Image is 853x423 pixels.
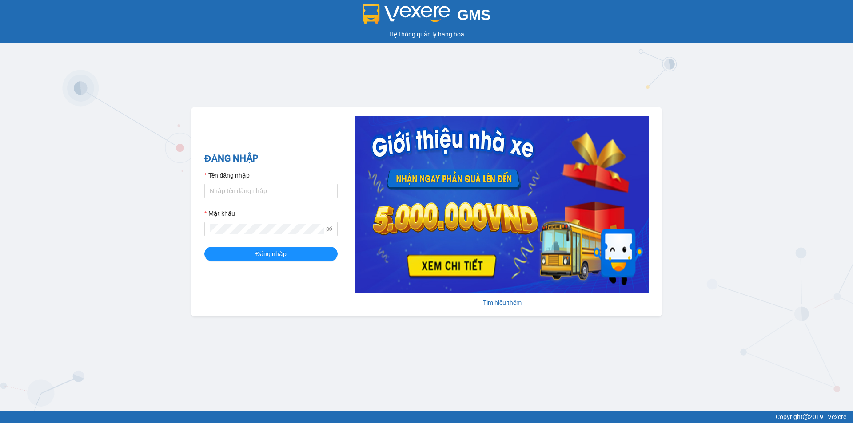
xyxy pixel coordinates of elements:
h2: ĐĂNG NHẬP [204,151,338,166]
button: Đăng nhập [204,247,338,261]
a: GMS [363,13,491,20]
span: copyright [803,414,809,420]
span: GMS [457,7,490,23]
input: Tên đăng nhập [204,184,338,198]
span: Đăng nhập [255,249,287,259]
div: Copyright 2019 - Vexere [7,412,846,422]
div: Hệ thống quản lý hàng hóa [2,29,851,39]
label: Mật khẩu [204,209,235,218]
img: logo 2 [363,4,450,24]
label: Tên đăng nhập [204,170,250,180]
span: eye-invisible [326,226,332,232]
div: Tìm hiểu thêm [355,298,649,308]
img: banner-0 [355,116,649,293]
input: Mật khẩu [210,224,324,234]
